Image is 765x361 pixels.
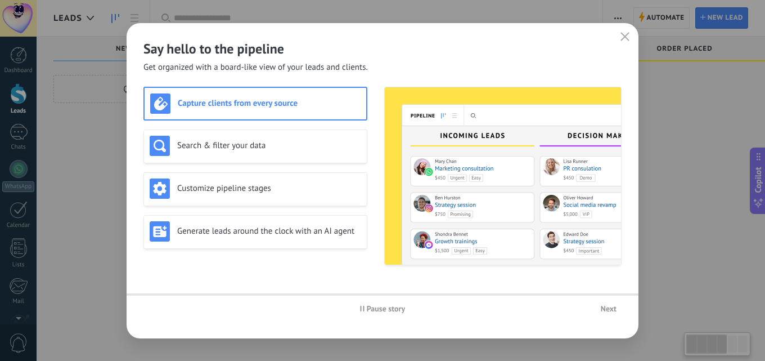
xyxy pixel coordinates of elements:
span: Get organized with a board-like view of your leads and clients. [143,62,368,73]
span: Next [601,305,616,313]
button: Pause story [355,300,411,317]
h3: Capture clients from every source [178,98,361,109]
h3: Generate leads around the clock with an AI agent [177,226,361,237]
h3: Search & filter your data [177,140,361,151]
span: Pause story [367,305,406,313]
h2: Say hello to the pipeline [143,40,622,57]
h3: Customize pipeline stages [177,183,361,194]
button: Next [596,300,622,317]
